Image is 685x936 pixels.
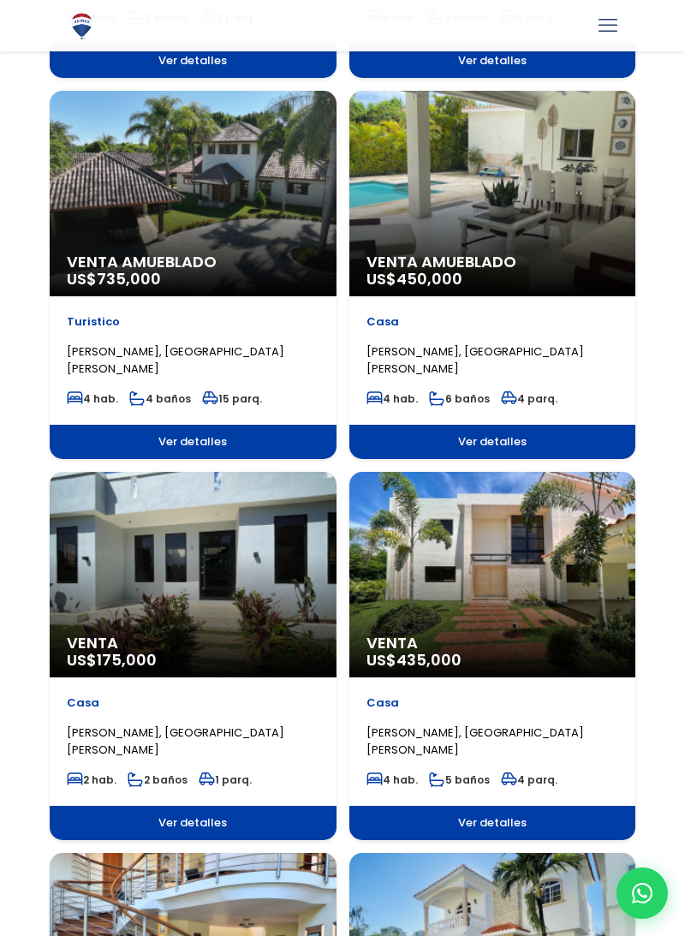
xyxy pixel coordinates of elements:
span: Venta Amueblado [67,253,319,271]
span: 5 baños [429,772,490,787]
p: Casa [366,313,619,331]
span: US$ [67,649,157,671]
span: [PERSON_NAME], [GEOGRAPHIC_DATA][PERSON_NAME] [67,724,284,758]
span: 4 parq. [501,772,557,787]
a: Venta Amueblado US$735,000 Turistico [PERSON_NAME], [GEOGRAPHIC_DATA][PERSON_NAME] 4 hab. 4 baños... [50,91,337,459]
span: Venta Amueblado [366,253,619,271]
span: Ver detalles [50,806,337,840]
a: mobile menu [593,11,622,40]
span: Venta [366,635,619,652]
span: [PERSON_NAME], [GEOGRAPHIC_DATA][PERSON_NAME] [67,343,284,377]
span: US$ [366,268,462,289]
span: 175,000 [97,649,157,671]
span: [PERSON_NAME], [GEOGRAPHIC_DATA][PERSON_NAME] [366,343,584,377]
span: US$ [67,268,161,289]
span: 450,000 [396,268,462,289]
span: 1 parq. [199,772,252,787]
p: Turistico [67,313,319,331]
span: 2 hab. [67,772,116,787]
span: Ver detalles [349,44,636,78]
span: Ver detalles [50,44,337,78]
span: Ver detalles [50,425,337,459]
span: Ver detalles [349,425,636,459]
span: 4 parq. [501,391,557,406]
span: 735,000 [97,268,161,289]
span: 2 baños [128,772,188,787]
img: Logo de REMAX [67,11,97,41]
span: 6 baños [429,391,490,406]
span: 4 baños [129,391,191,406]
span: 4 hab. [67,391,118,406]
a: Venta US$175,000 Casa [PERSON_NAME], [GEOGRAPHIC_DATA][PERSON_NAME] 2 hab. 2 baños 1 parq. Ver de... [50,472,337,840]
span: 4 hab. [366,391,418,406]
p: Casa [366,695,619,712]
span: [PERSON_NAME], [GEOGRAPHIC_DATA][PERSON_NAME] [366,724,584,758]
span: US$ [366,649,462,671]
span: 435,000 [396,649,462,671]
a: Venta Amueblado US$450,000 Casa [PERSON_NAME], [GEOGRAPHIC_DATA][PERSON_NAME] 4 hab. 6 baños 4 pa... [349,91,636,459]
a: Venta US$435,000 Casa [PERSON_NAME], [GEOGRAPHIC_DATA][PERSON_NAME] 4 hab. 5 baños 4 parq. Ver de... [349,472,636,840]
span: 15 parq. [202,391,262,406]
span: 4 hab. [366,772,418,787]
p: Casa [67,695,319,712]
span: Venta [67,635,319,652]
span: Ver detalles [349,806,636,840]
